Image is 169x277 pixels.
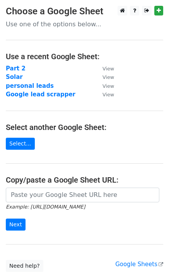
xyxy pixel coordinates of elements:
input: Next [6,219,26,231]
a: Part 2 [6,65,26,72]
a: Google Sheets [115,261,163,268]
small: View [102,92,114,97]
a: View [95,82,114,89]
small: View [102,66,114,72]
small: Example: [URL][DOMAIN_NAME] [6,204,85,210]
small: View [102,83,114,89]
input: Paste your Google Sheet URL here [6,188,159,202]
a: personal leads [6,82,54,89]
p: Use one of the options below... [6,20,163,28]
h4: Copy/paste a Google Sheet URL: [6,175,163,185]
a: Solar [6,74,23,80]
a: View [95,65,114,72]
a: Google lead scrapper [6,91,75,98]
small: View [102,74,114,80]
h4: Use a recent Google Sheet: [6,52,163,61]
h3: Choose a Google Sheet [6,6,163,17]
a: View [95,74,114,80]
a: Need help? [6,260,43,272]
a: Select... [6,138,35,150]
h4: Select another Google Sheet: [6,123,163,132]
a: View [95,91,114,98]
